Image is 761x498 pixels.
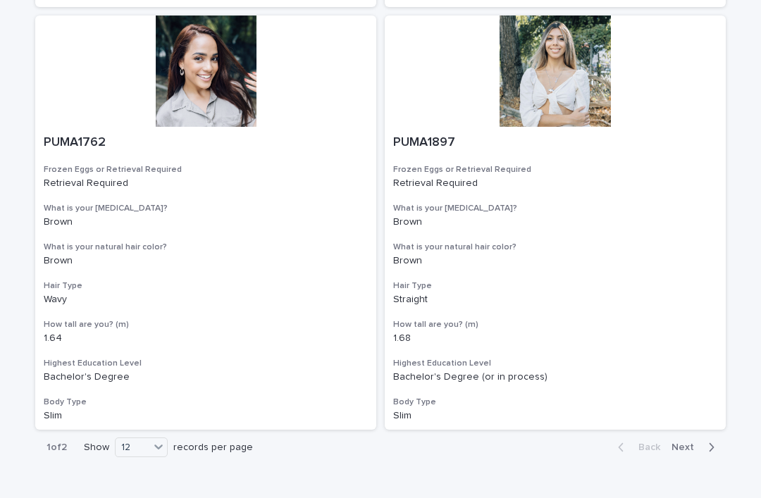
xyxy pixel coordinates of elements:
[393,371,717,383] p: Bachelor's Degree (or in process)
[116,440,149,455] div: 12
[393,319,717,330] h3: How tall are you? (m)
[44,410,368,422] p: Slim
[393,164,717,175] h3: Frozen Eggs or Retrieval Required
[393,255,717,267] p: Brown
[393,178,717,189] p: Retrieval Required
[44,135,368,151] p: PUMA1762
[393,216,717,228] p: Brown
[393,242,717,253] h3: What is your natural hair color?
[44,280,368,292] h3: Hair Type
[44,319,368,330] h3: How tall are you? (m)
[35,15,376,430] a: PUMA1762Frozen Eggs or Retrieval RequiredRetrieval RequiredWhat is your [MEDICAL_DATA]?BrownWhat ...
[44,178,368,189] p: Retrieval Required
[44,216,368,228] p: Brown
[44,242,368,253] h3: What is your natural hair color?
[393,280,717,292] h3: Hair Type
[44,255,368,267] p: Brown
[393,203,717,214] h3: What is your [MEDICAL_DATA]?
[44,358,368,369] h3: Highest Education Level
[672,442,703,452] span: Next
[393,294,717,306] p: Straight
[44,397,368,408] h3: Body Type
[44,294,368,306] p: Wavy
[44,332,368,344] p: 1.64
[385,15,726,430] a: PUMA1897Frozen Eggs or Retrieval RequiredRetrieval RequiredWhat is your [MEDICAL_DATA]?BrownWhat ...
[44,203,368,214] h3: What is your [MEDICAL_DATA]?
[84,442,109,454] p: Show
[666,441,726,454] button: Next
[393,332,717,344] p: 1.68
[393,135,717,151] p: PUMA1897
[393,410,717,422] p: Slim
[173,442,253,454] p: records per page
[44,371,368,383] p: Bachelor's Degree
[393,358,717,369] h3: Highest Education Level
[607,441,666,454] button: Back
[44,164,368,175] h3: Frozen Eggs or Retrieval Required
[630,442,660,452] span: Back
[35,430,78,465] p: 1 of 2
[393,397,717,408] h3: Body Type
